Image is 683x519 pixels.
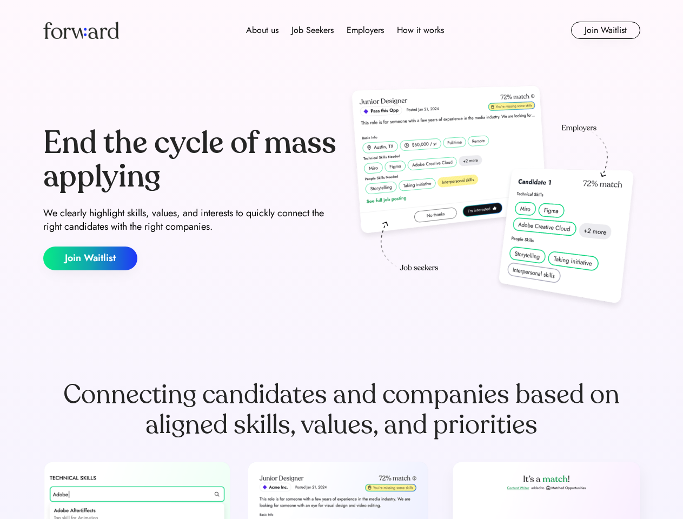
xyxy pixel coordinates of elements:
div: Connecting candidates and companies based on aligned skills, values, and priorities [43,380,640,440]
button: Join Waitlist [571,22,640,39]
div: About us [246,24,278,37]
img: Forward logo [43,22,119,39]
div: Employers [347,24,384,37]
img: hero-image.png [346,82,640,315]
button: Join Waitlist [43,247,137,270]
div: End the cycle of mass applying [43,127,337,193]
div: We clearly highlight skills, values, and interests to quickly connect the right candidates with t... [43,207,337,234]
div: Job Seekers [291,24,334,37]
div: How it works [397,24,444,37]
